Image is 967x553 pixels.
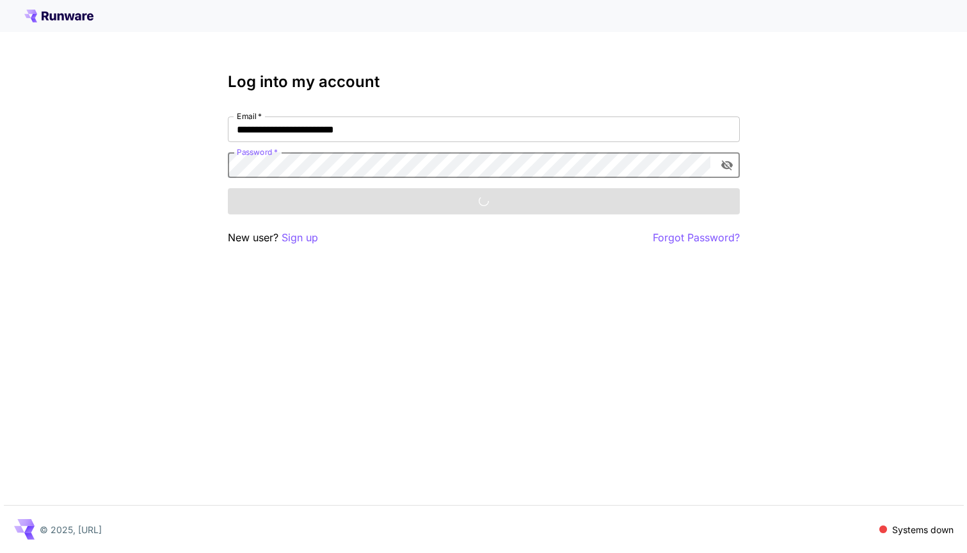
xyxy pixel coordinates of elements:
h3: Log into my account [228,73,740,91]
label: Email [237,111,262,122]
label: Password [237,147,278,157]
button: toggle password visibility [715,154,739,177]
button: Sign up [282,230,318,246]
p: © 2025, [URL] [40,523,102,536]
button: Forgot Password? [653,230,740,246]
p: Systems down [892,523,954,536]
p: New user? [228,230,318,246]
